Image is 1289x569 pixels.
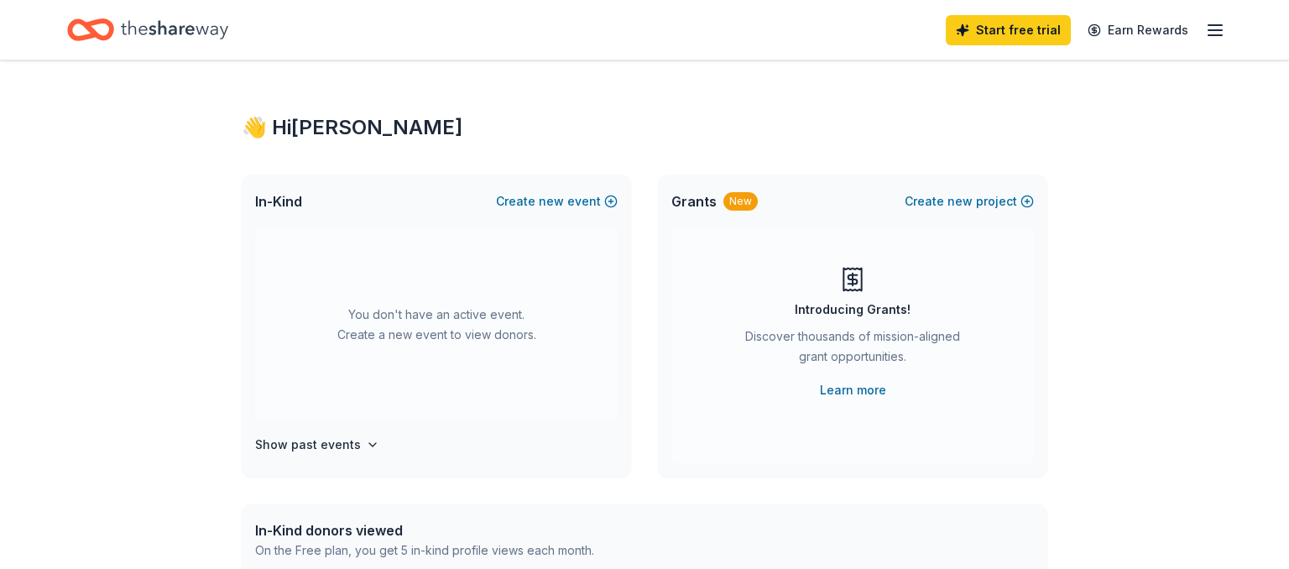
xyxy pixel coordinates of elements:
[947,191,973,211] span: new
[255,228,618,421] div: You don't have an active event. Create a new event to view donors.
[795,300,911,320] div: Introducing Grants!
[723,192,758,211] div: New
[242,114,1047,141] div: 👋 Hi [PERSON_NAME]
[255,435,379,455] button: Show past events
[820,380,886,400] a: Learn more
[1078,15,1198,45] a: Earn Rewards
[671,191,717,211] span: Grants
[539,191,564,211] span: new
[946,15,1071,45] a: Start free trial
[255,540,594,561] div: On the Free plan, you get 5 in-kind profile views each month.
[67,10,228,50] a: Home
[255,520,594,540] div: In-Kind donors viewed
[738,326,967,373] div: Discover thousands of mission-aligned grant opportunities.
[905,191,1034,211] button: Createnewproject
[255,191,302,211] span: In-Kind
[255,435,361,455] h4: Show past events
[496,191,618,211] button: Createnewevent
